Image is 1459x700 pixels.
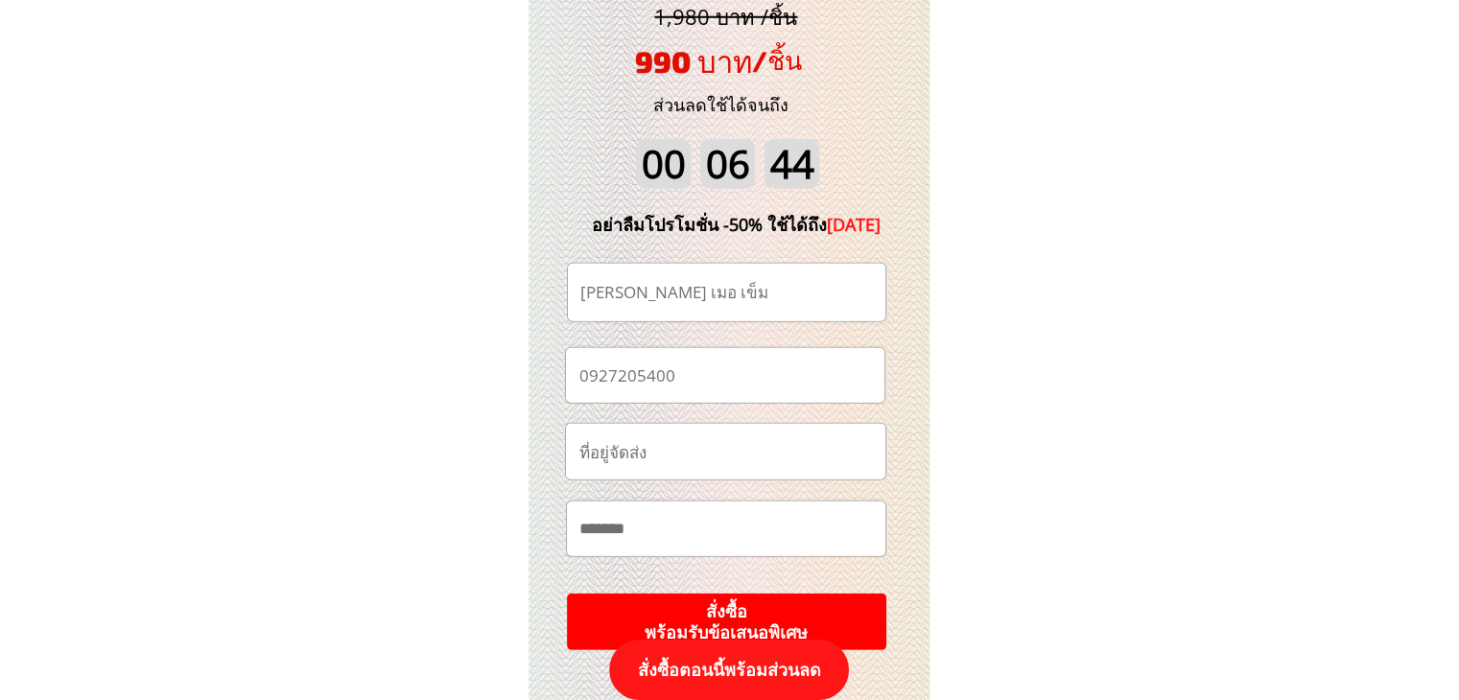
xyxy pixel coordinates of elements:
[609,640,849,700] p: สั่งซื้อตอนนี้พร้อมส่วนลด
[752,44,802,75] span: /ชิ้น
[574,348,876,403] input: เบอร์โทรศัพท์
[565,594,887,651] p: สั่งซื้อ พร้อมรับข้อเสนอพิเศษ
[827,213,881,236] span: [DATE]
[563,211,910,239] div: อย่าลืมโปรโมชั่น -50% ใช้ได้ถึง
[574,424,877,479] input: ที่อยู่จัดส่ง
[627,91,814,119] h3: ส่วนลดใช้ได้จนถึง
[654,2,797,31] span: 1,980 บาท /ชิ้น
[576,264,878,321] input: ชื่อ-นามสกุล
[635,43,752,79] span: 990 บาท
